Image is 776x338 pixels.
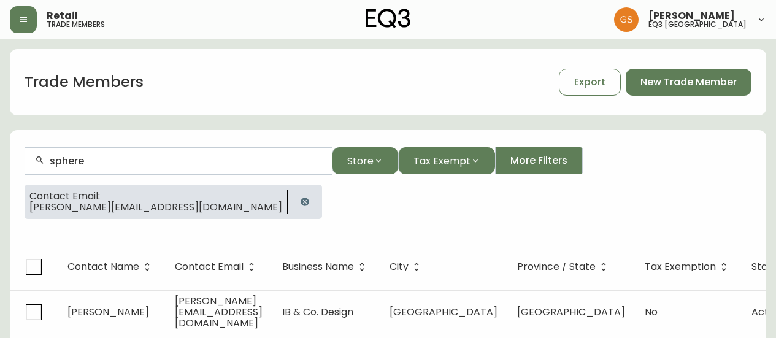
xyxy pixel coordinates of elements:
[282,263,354,271] span: Business Name
[332,147,398,174] button: Store
[390,305,497,319] span: [GEOGRAPHIC_DATA]
[614,7,639,32] img: 6b403d9c54a9a0c30f681d41f5fc2571
[645,261,732,272] span: Tax Exemption
[640,75,737,89] span: New Trade Member
[517,305,625,319] span: [GEOGRAPHIC_DATA]
[50,155,322,167] input: Search
[510,154,567,167] span: More Filters
[390,263,409,271] span: City
[175,294,263,330] span: [PERSON_NAME][EMAIL_ADDRESS][DOMAIN_NAME]
[29,191,282,202] span: Contact Email:
[282,305,353,319] span: IB & Co. Design
[175,261,259,272] span: Contact Email
[648,11,735,21] span: [PERSON_NAME]
[47,21,105,28] h5: trade members
[175,263,244,271] span: Contact Email
[626,69,751,96] button: New Trade Member
[366,9,411,28] img: logo
[559,69,621,96] button: Export
[67,261,155,272] span: Contact Name
[645,305,658,319] span: No
[574,75,605,89] span: Export
[282,261,370,272] span: Business Name
[398,147,495,174] button: Tax Exempt
[67,263,139,271] span: Contact Name
[347,153,374,169] span: Store
[517,263,596,271] span: Province / State
[47,11,78,21] span: Retail
[517,261,612,272] span: Province / State
[390,261,424,272] span: City
[29,202,282,213] span: [PERSON_NAME][EMAIL_ADDRESS][DOMAIN_NAME]
[648,21,747,28] h5: eq3 [GEOGRAPHIC_DATA]
[25,72,144,93] h1: Trade Members
[413,153,471,169] span: Tax Exempt
[67,305,149,319] span: [PERSON_NAME]
[645,263,716,271] span: Tax Exemption
[495,147,583,174] button: More Filters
